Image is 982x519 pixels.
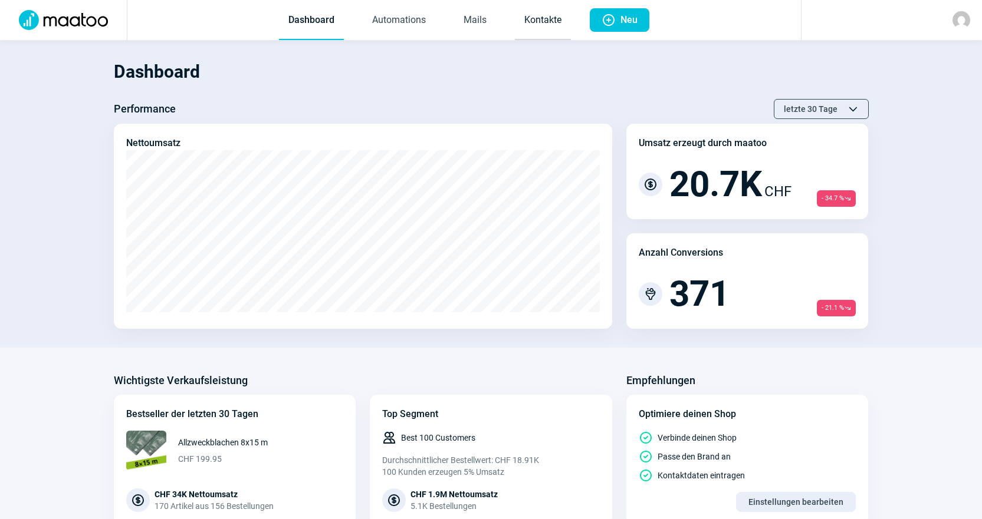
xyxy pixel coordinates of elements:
[658,432,737,444] span: Verbinde deinen Shop
[639,136,767,150] div: Umsatz erzeugt durch maatoo
[114,371,248,390] h3: Wichtigste Verkaufsleistung
[626,371,695,390] h3: Empfehlungen
[410,500,498,512] div: 5.1K Bestellungen
[279,1,344,40] a: Dashboard
[639,407,856,421] div: Optimiere deinen Shop
[382,407,600,421] div: Top Segment
[669,276,730,312] span: 371
[401,432,475,444] span: Best 100 Customers
[12,10,115,30] img: Logo
[515,1,571,40] a: Kontakte
[748,492,843,511] span: Einstellungen bearbeiten
[126,136,180,150] div: Nettoumsatz
[114,100,176,118] h3: Performance
[178,453,268,465] span: CHF 199.95
[953,11,970,29] img: avatar
[126,407,344,421] div: Bestseller der letzten 30 Tagen
[126,431,166,471] img: 68x68
[155,488,274,500] div: CHF 34K Nettoumsatz
[764,181,791,202] span: CHF
[817,190,856,207] span: - 34.7 %
[736,492,856,512] button: Einstellungen bearbeiten
[410,488,498,500] div: CHF 1.9M Nettoumsatz
[178,437,268,448] span: Allzweckblachen 8x15 m
[620,8,638,32] span: Neu
[669,167,762,202] span: 20.7K
[639,246,723,260] div: Anzahl Conversions
[363,1,435,40] a: Automations
[784,100,838,118] span: letzte 30 Tage
[658,451,731,462] span: Passe den Brand an
[382,454,600,478] div: Durchschnittlicher Bestellwert: CHF 18.91K 100 Kunden erzeugen 5% Umsatz
[817,300,856,316] span: - 21.1 %
[454,1,496,40] a: Mails
[590,8,649,32] button: Neu
[114,52,869,92] h1: Dashboard
[155,500,274,512] div: 170 Artikel aus 156 Bestellungen
[658,470,745,481] span: Kontaktdaten eintragen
